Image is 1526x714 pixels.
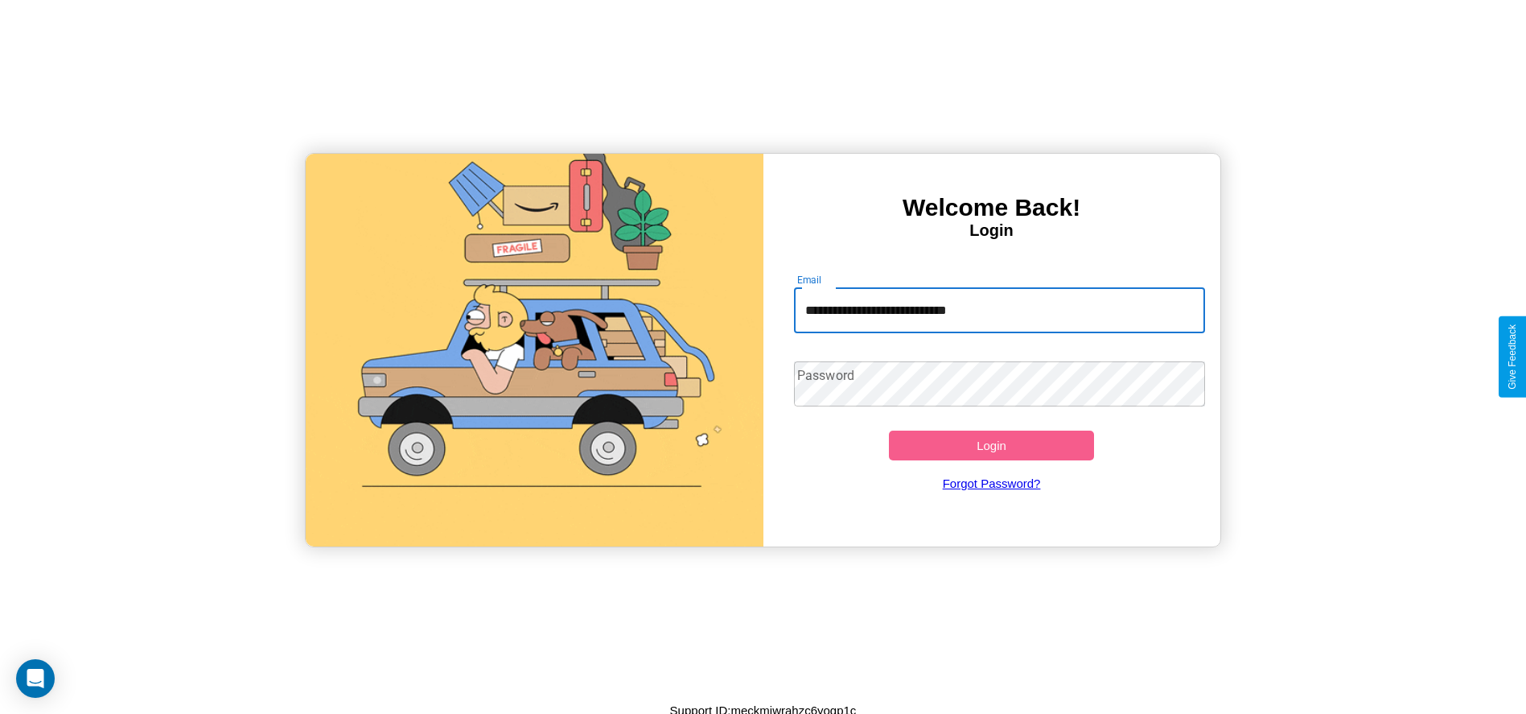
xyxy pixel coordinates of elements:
h4: Login [763,221,1220,240]
img: gif [306,154,763,547]
div: Open Intercom Messenger [16,659,55,698]
a: Forgot Password? [786,460,1197,506]
button: Login [889,431,1095,460]
div: Give Feedback [1507,324,1518,390]
h3: Welcome Back! [763,194,1220,221]
label: Email [797,273,822,287]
